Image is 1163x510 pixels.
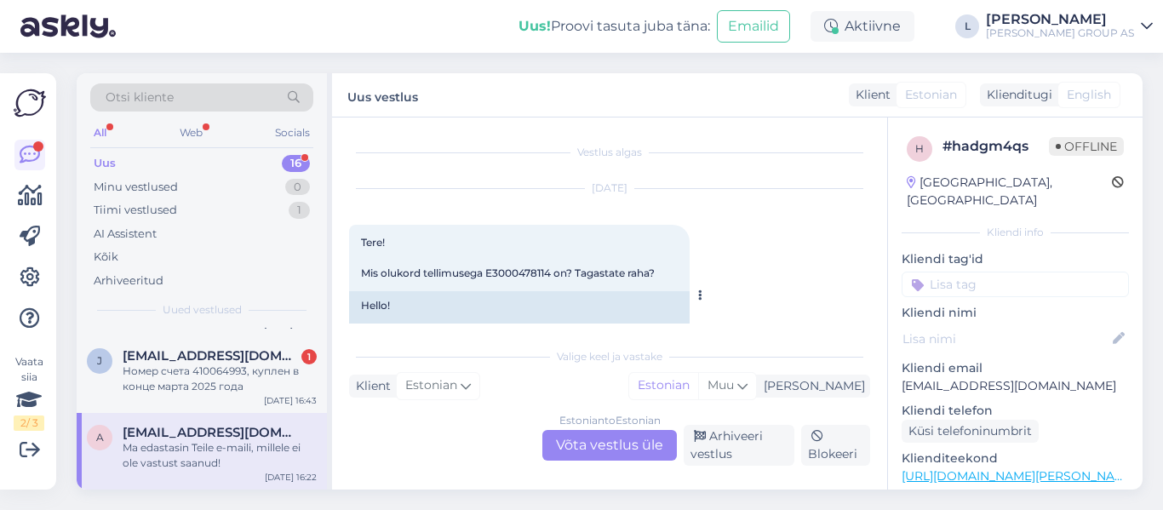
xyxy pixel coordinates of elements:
span: Muu [708,377,734,393]
input: Lisa tag [902,272,1129,297]
div: Web [176,122,206,144]
div: Hello! What is the situation with order E3000478114? Will you refund the money? [349,291,690,366]
div: Estonian to Estonian [559,413,661,428]
p: Kliendi tag'id [902,250,1129,268]
div: Võta vestlus üle [542,430,677,461]
div: Tiimi vestlused [94,202,177,219]
a: [PERSON_NAME][PERSON_NAME] GROUP AS [986,13,1153,40]
div: 1 [289,202,310,219]
div: Kõik [94,249,118,266]
span: Otsi kliente [106,89,174,106]
div: L [955,14,979,38]
p: Klienditeekond [902,450,1129,467]
div: 16 [282,155,310,172]
div: Socials [272,122,313,144]
div: 0 [285,179,310,196]
div: Minu vestlused [94,179,178,196]
div: Klienditugi [980,86,1052,104]
div: Vaata siia [14,354,44,431]
div: Aktiivne [811,11,914,42]
span: j [97,354,102,367]
div: 1 [301,349,317,364]
div: Ma edastasin Teile e-maili, millele ei ole vastust saanud! [123,440,317,471]
span: jelena.ponomarjova@gmail.com [123,348,300,364]
span: a [96,431,104,444]
p: Kliendi email [902,359,1129,377]
div: Klient [349,377,391,395]
input: Lisa nimi [902,329,1109,348]
div: Arhiveeri vestlus [684,425,794,466]
div: 2 / 3 [14,415,44,431]
span: Estonian [905,86,957,104]
div: AI Assistent [94,226,157,243]
div: Blokeeri [801,425,870,466]
span: Estonian [405,376,457,395]
img: Askly Logo [14,87,46,119]
div: [PERSON_NAME] GROUP AS [986,26,1134,40]
span: h [915,142,924,155]
div: All [90,122,110,144]
label: Uus vestlus [347,83,418,106]
div: # hadgm4qs [942,136,1049,157]
div: Arhiveeritud [94,272,163,289]
p: [EMAIL_ADDRESS][DOMAIN_NAME] [902,377,1129,395]
div: Klient [849,86,891,104]
div: [PERSON_NAME] [757,377,865,395]
div: Vestlus algas [349,145,870,160]
span: Tere! Mis olukord tellimusega E3000478114 on? Tagastate raha? [361,236,655,279]
button: Emailid [717,10,790,43]
div: [DATE] 16:43 [264,394,317,407]
div: Valige keel ja vastake [349,349,870,364]
a: [URL][DOMAIN_NAME][PERSON_NAME] [902,468,1137,484]
p: Kliendi nimi [902,304,1129,322]
span: Uued vestlused [163,302,242,318]
div: Kliendi info [902,225,1129,240]
span: English [1067,86,1111,104]
div: Proovi tasuta juba täna: [518,16,710,37]
div: Estonian [629,373,698,398]
div: [PERSON_NAME] [986,13,1134,26]
div: [GEOGRAPHIC_DATA], [GEOGRAPHIC_DATA] [907,174,1112,209]
div: Номер счета 410064993, куплен в конце марта 2025 года [123,364,317,394]
div: [DATE] [349,181,870,196]
div: Uus [94,155,116,172]
p: Kliendi telefon [902,402,1129,420]
span: Offline [1049,137,1124,156]
div: [DATE] 16:22 [265,471,317,484]
div: Küsi telefoninumbrit [902,420,1039,443]
b: Uus! [518,18,551,34]
span: aivokask@hotmail.com [123,425,300,440]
